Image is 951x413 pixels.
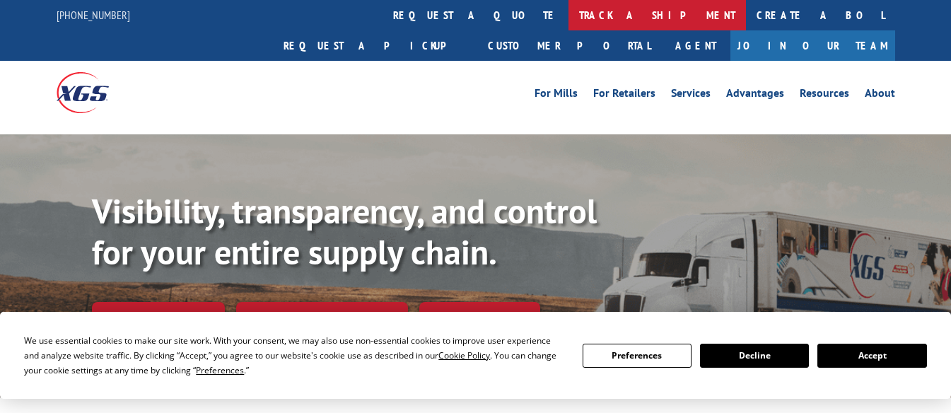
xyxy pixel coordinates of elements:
[477,30,661,61] a: Customer Portal
[57,8,130,22] a: [PHONE_NUMBER]
[730,30,895,61] a: Join Our Team
[800,88,849,103] a: Resources
[419,302,540,332] a: XGS ASSISTANT
[92,302,225,332] a: Track shipment
[865,88,895,103] a: About
[438,349,490,361] span: Cookie Policy
[661,30,730,61] a: Agent
[24,333,565,378] div: We use essential cookies to make our site work. With your consent, we may also use non-essential ...
[583,344,692,368] button: Preferences
[196,364,244,376] span: Preferences
[593,88,655,103] a: For Retailers
[726,88,784,103] a: Advantages
[817,344,926,368] button: Accept
[236,302,408,332] a: Calculate transit time
[671,88,711,103] a: Services
[535,88,578,103] a: For Mills
[700,344,809,368] button: Decline
[273,30,477,61] a: Request a pickup
[92,189,597,274] b: Visibility, transparency, and control for your entire supply chain.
